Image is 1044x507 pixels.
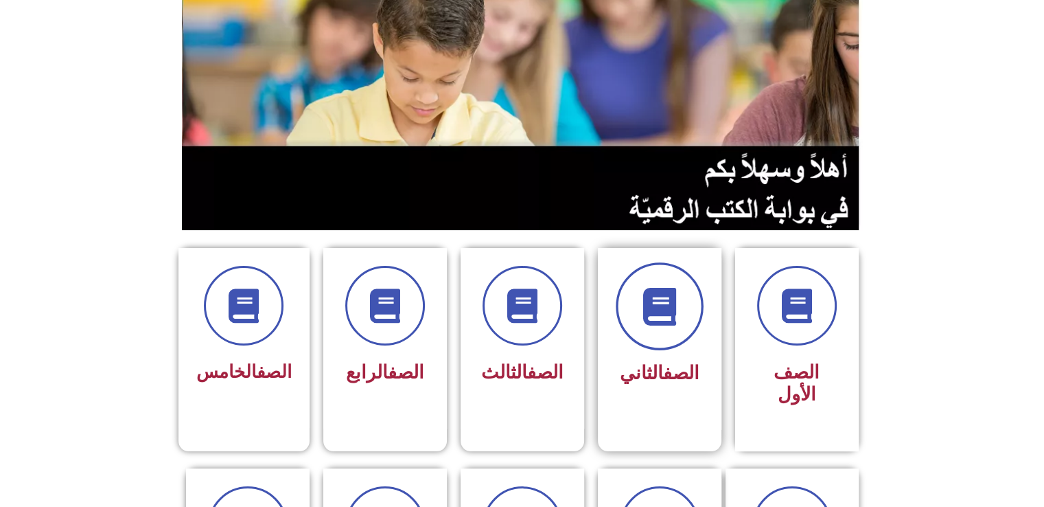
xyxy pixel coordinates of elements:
a: الصف [527,361,564,383]
span: الثاني [620,362,699,384]
span: الصف الأول [774,361,820,405]
span: الثالث [481,361,564,383]
span: الخامس [196,361,292,382]
span: الرابع [346,361,424,383]
a: الصف [257,361,292,382]
a: الصف [388,361,424,383]
a: الصف [663,362,699,384]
